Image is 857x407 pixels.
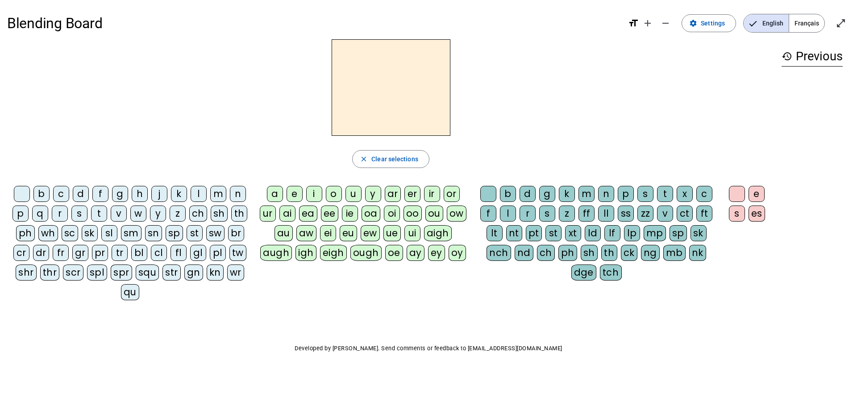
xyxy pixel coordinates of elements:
div: o [326,186,342,202]
button: Decrease font size [657,14,674,32]
div: dge [571,264,597,281]
div: l [191,186,207,202]
div: ph [558,245,577,261]
div: ch [189,206,207,222]
div: bl [131,245,147,261]
button: Enter full screen [832,14,850,32]
div: ou [425,206,443,222]
span: Français [789,14,824,32]
div: s [729,206,745,222]
div: ch [537,245,555,261]
div: sc [62,225,78,241]
mat-icon: settings [689,19,697,27]
span: Settings [701,18,725,29]
div: oe [385,245,403,261]
div: x [677,186,693,202]
div: ee [321,206,338,222]
div: u [345,186,362,202]
div: b [500,186,516,202]
div: sh [581,245,598,261]
div: k [171,186,187,202]
div: cl [151,245,167,261]
div: ct [677,206,693,222]
div: wh [38,225,58,241]
div: t [91,206,107,222]
div: ff [578,206,595,222]
div: tr [112,245,128,261]
div: spr [111,264,132,281]
div: c [696,186,712,202]
div: lp [624,225,640,241]
div: fl [171,245,187,261]
div: d [520,186,536,202]
div: ue [383,225,401,241]
div: pt [526,225,542,241]
div: b [33,186,50,202]
mat-icon: add [642,18,653,29]
div: v [111,206,127,222]
div: sk [82,225,98,241]
div: lf [604,225,620,241]
div: ea [299,206,317,222]
div: w [130,206,146,222]
div: r [52,206,68,222]
div: sk [691,225,707,241]
div: gl [190,245,206,261]
div: v [657,206,673,222]
div: ng [641,245,660,261]
div: g [112,186,128,202]
div: t [657,186,673,202]
h1: Blending Board [7,9,621,38]
div: pl [210,245,226,261]
div: sp [166,225,183,241]
div: scr [63,264,83,281]
button: Settings [682,14,736,32]
div: k [559,186,575,202]
div: cr [13,245,29,261]
div: l [500,206,516,222]
div: ck [621,245,637,261]
span: English [744,14,789,32]
div: squ [136,264,159,281]
div: ll [598,206,614,222]
div: d [73,186,89,202]
mat-icon: remove [660,18,671,29]
div: ar [385,186,401,202]
div: p [618,186,634,202]
div: nk [689,245,706,261]
div: ow [447,206,466,222]
div: ey [428,245,445,261]
div: a [267,186,283,202]
div: kn [207,264,224,281]
div: augh [260,245,292,261]
div: wr [227,264,244,281]
div: n [230,186,246,202]
div: nd [515,245,533,261]
div: y [150,206,166,222]
div: th [231,206,247,222]
div: sn [145,225,162,241]
div: mb [663,245,686,261]
div: th [601,245,617,261]
div: ui [404,225,420,241]
div: ur [260,206,276,222]
div: pr [92,245,108,261]
div: ew [361,225,380,241]
div: s [539,206,555,222]
div: br [228,225,244,241]
div: nt [506,225,522,241]
div: st [545,225,562,241]
div: or [444,186,460,202]
div: ie [342,206,358,222]
div: sp [670,225,687,241]
div: p [12,206,29,222]
p: Developed by [PERSON_NAME]. Send comments or feedback to [EMAIL_ADDRESS][DOMAIN_NAME] [7,343,850,354]
div: ay [407,245,424,261]
div: lt [487,225,503,241]
div: ld [585,225,601,241]
div: ei [320,225,336,241]
div: g [539,186,555,202]
div: fr [53,245,69,261]
div: aigh [424,225,452,241]
div: er [404,186,420,202]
